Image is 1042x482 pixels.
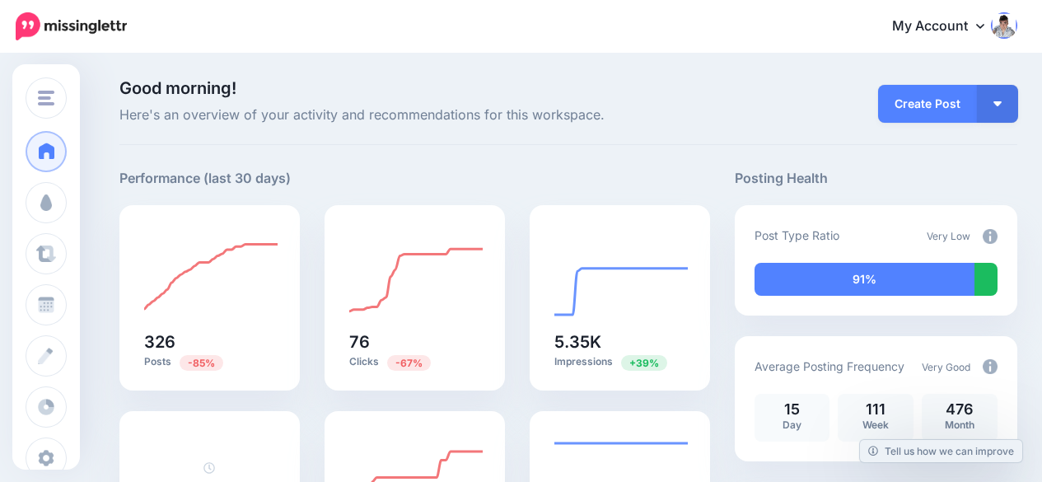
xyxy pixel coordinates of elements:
img: arrow-down-white.png [993,101,1002,106]
p: Posts [144,354,275,370]
a: Create Post [878,85,977,123]
span: Previous period: 2.14K [180,355,223,371]
span: Here's an overview of your activity and recommendations for this workspace. [119,105,710,126]
p: 476 [930,402,989,417]
span: Good morning! [119,78,236,98]
p: 111 [846,402,905,417]
h5: Performance (last 30 days) [119,168,291,189]
img: menu.png [38,91,54,105]
p: Post Type Ratio [755,226,839,245]
span: Week [862,419,889,431]
span: Very Low [927,230,970,242]
span: Day [783,419,801,431]
img: info-circle-grey.png [983,359,998,374]
img: Missinglettr [16,12,127,40]
a: My Account [876,7,1017,47]
div: 9% of your posts in the last 30 days were manually created (i.e. were not from Drip Campaigns or ... [974,263,998,296]
h5: 326 [144,334,275,350]
p: Clicks [349,354,480,370]
span: Month [945,419,974,431]
span: Previous period: 3.86K [621,355,667,371]
a: Tell us how we can improve [860,440,1022,462]
img: info-circle-grey.png [983,229,998,244]
span: Previous period: 232 [387,355,431,371]
p: Average Posting Frequency [755,357,904,376]
h5: 5.35K [554,334,685,350]
h5: Posting Health [735,168,1017,189]
div: 91% of your posts in the last 30 days have been from Drip Campaigns [755,263,974,296]
h5: 76 [349,334,480,350]
p: Impressions [554,354,685,370]
p: 15 [763,402,822,417]
span: Very Good [922,361,970,373]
